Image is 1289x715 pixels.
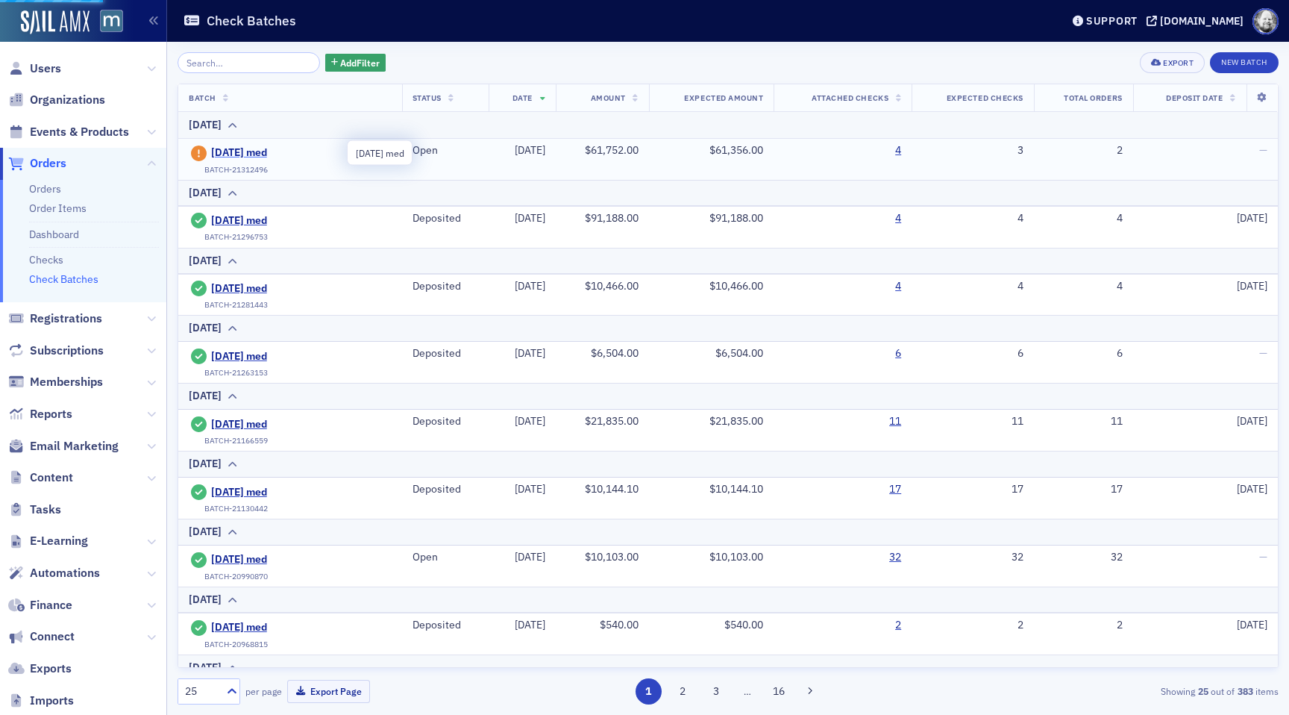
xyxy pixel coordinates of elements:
[585,279,639,293] span: $10,466.00
[30,60,61,77] span: Users
[591,346,639,360] span: $6,504.00
[204,368,268,378] div: BATCH-21263153
[413,93,442,103] span: Status
[189,320,222,336] div: [DATE]
[204,232,268,242] div: BATCH-21296753
[8,565,100,581] a: Automations
[1210,52,1279,73] button: New Batch
[189,185,222,201] div: [DATE]
[515,482,545,496] span: [DATE]
[211,553,347,566] span: [DATE] med
[585,550,639,563] span: $10,103.00
[29,272,98,286] a: Check Batches
[413,144,478,157] div: Open
[30,469,73,486] span: Content
[29,253,63,266] a: Checks
[585,143,639,157] span: $61,752.00
[709,279,763,293] span: $10,466.00
[585,482,639,496] span: $10,144.10
[1237,618,1267,631] span: [DATE]
[715,346,763,360] span: $6,504.00
[515,618,545,631] span: [DATE]
[211,282,347,296] a: [DATE] med
[895,212,901,225] a: 4
[1044,280,1123,293] div: 4
[922,483,1023,496] div: 17
[1147,16,1249,26] button: [DOMAIN_NAME]
[1166,93,1223,103] span: Deposit Date
[30,661,72,677] span: Exports
[922,684,1279,698] div: Showing out of items
[1210,54,1279,68] a: New Batch
[585,211,639,225] span: $91,188.00
[8,502,61,518] a: Tasks
[895,619,901,632] a: 2
[413,280,478,293] div: Deposited
[30,628,75,645] span: Connect
[585,414,639,428] span: $21,835.00
[1237,279,1267,293] span: [DATE]
[30,693,74,709] span: Imports
[1044,619,1123,632] div: 2
[29,182,61,196] a: Orders
[895,144,901,157] a: 4
[1044,483,1123,496] div: 17
[413,551,478,564] div: Open
[30,343,104,359] span: Subscriptions
[947,93,1023,103] span: Expected Checks
[669,678,695,705] button: 2
[211,214,347,228] a: [DATE] med
[724,618,763,631] span: $540.00
[703,678,730,705] button: 3
[30,597,72,613] span: Finance
[211,418,347,431] span: [DATE] med
[100,10,123,33] img: SailAMX
[515,143,545,157] span: [DATE]
[189,117,222,133] div: [DATE]
[8,155,66,172] a: Orders
[591,93,626,103] span: Amount
[8,92,105,108] a: Organizations
[1259,346,1267,360] span: —
[211,486,347,499] a: [DATE] med
[413,415,478,428] div: Deposited
[8,343,104,359] a: Subscriptions
[211,621,347,634] span: [DATE] med
[1044,551,1123,564] div: 32
[1259,550,1267,563] span: —
[8,374,103,390] a: Memberships
[21,10,90,34] a: SailAMX
[515,550,545,563] span: [DATE]
[189,524,222,540] div: [DATE]
[515,414,545,428] span: [DATE]
[709,414,763,428] span: $21,835.00
[895,347,901,360] a: 6
[709,211,763,225] span: $91,188.00
[922,212,1023,225] div: 4
[211,350,347,363] a: [DATE] med
[8,661,72,677] a: Exports
[189,93,216,103] span: Batch
[922,347,1023,360] div: 6
[340,56,380,69] span: Add Filter
[204,572,268,581] div: BATCH-20990870
[922,551,1023,564] div: 32
[8,124,129,140] a: Events & Products
[684,93,763,103] span: Expected Amount
[30,92,105,108] span: Organizations
[8,406,72,422] a: Reports
[1237,414,1267,428] span: [DATE]
[1044,415,1123,428] div: 11
[189,253,222,269] div: [DATE]
[211,146,347,160] span: [DATE] med
[8,597,72,613] a: Finance
[512,93,533,103] span: Date
[189,456,222,472] div: [DATE]
[413,619,478,632] div: Deposited
[8,60,61,77] a: Users
[189,388,222,404] div: [DATE]
[325,54,386,72] button: AddFilter
[515,211,545,225] span: [DATE]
